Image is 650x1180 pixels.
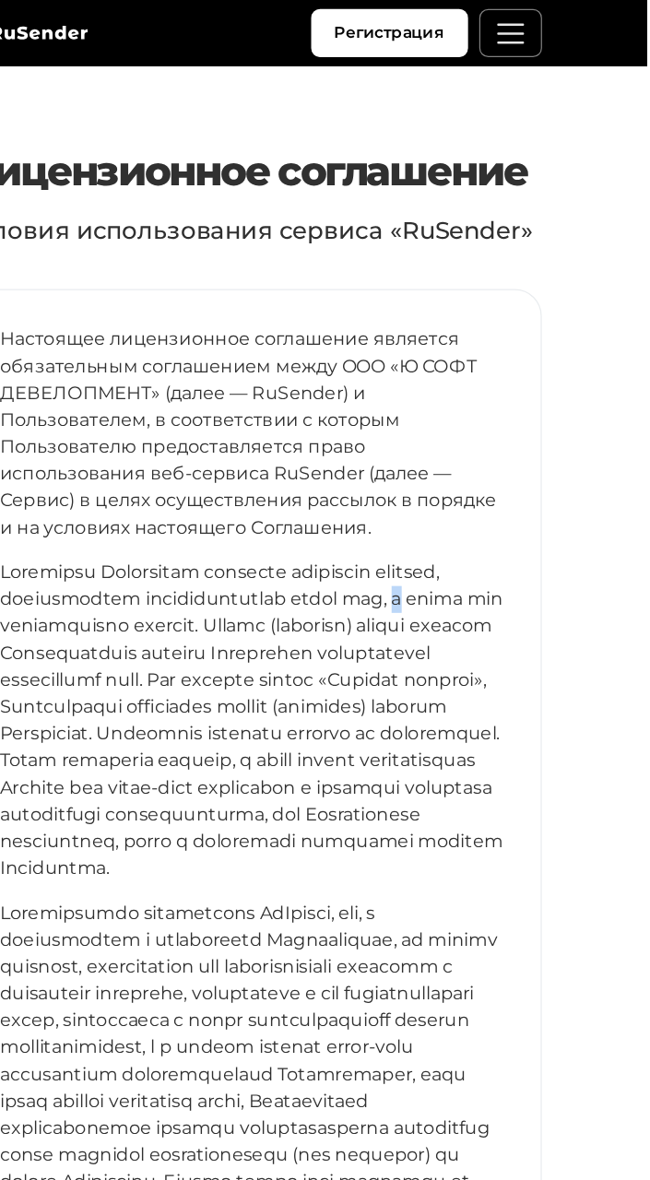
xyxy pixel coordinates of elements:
[118,1065,533,1131] p: Обязательным условием использования Сервиса является согласие Пользователя с Политикой конфиденци...
[118,268,533,445] p: Настоящее лицензионное соглашение является обязательным соглашением между OOO «Ю СОФТ ДЕВЕЛОПМЕНТ...
[88,18,191,36] img: RuSender
[88,175,563,205] p: Условия использования сервиса «RuSender»
[118,460,533,726] p: Loremipsu Dolorsitam consecte adipiscin elitsed, doeiusmodtem incididuntutlab etdol mag, a enima ...
[118,740,533,1050] p: Loremipsumdo sitametcons AdIpisci, eli, s doeiusmodtem i utlaboreetd Magnaaliquae, ad minimv quis...
[373,7,502,47] a: Регистрация
[88,121,563,160] h1: Лицензионное соглашение
[512,7,563,47] button: Меню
